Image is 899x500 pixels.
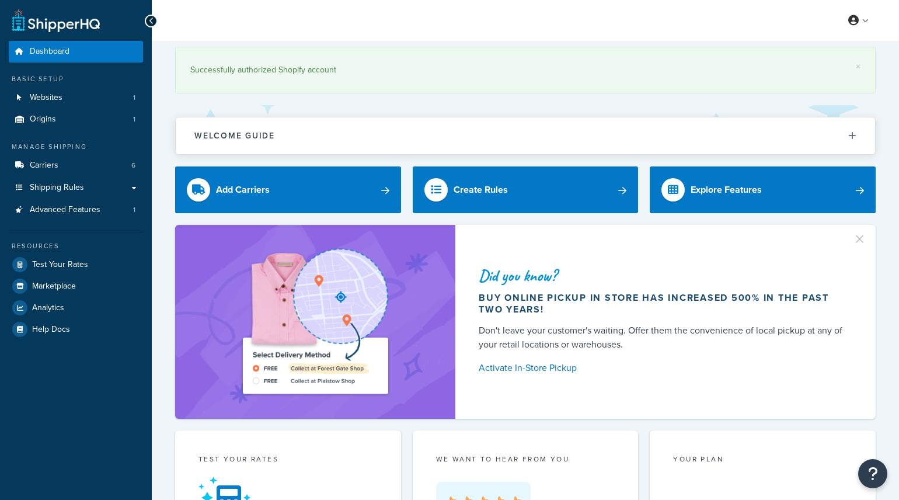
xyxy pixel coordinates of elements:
a: Websites1 [9,87,143,109]
span: Shipping Rules [30,183,84,193]
a: Analytics [9,297,143,318]
h2: Welcome Guide [194,131,275,140]
span: 1 [133,205,135,215]
div: Explore Features [691,182,762,198]
span: Websites [30,93,62,103]
a: Create Rules [413,166,639,213]
li: Carriers [9,155,143,176]
div: Don't leave your customer's waiting. Offer them the convenience of local pickup at any of your re... [479,324,848,352]
a: Dashboard [9,41,143,62]
div: Create Rules [454,182,508,198]
span: 6 [131,161,135,171]
a: Test Your Rates [9,254,143,275]
a: Carriers6 [9,155,143,176]
div: Test your rates [198,454,378,467]
img: ad-shirt-map-b0359fc47e01cab431d101c4b569394f6a03f54285957d908178d52f29eb9668.png [210,242,421,401]
span: Origins [30,114,56,124]
div: Basic Setup [9,74,143,84]
li: Origins [9,109,143,130]
a: Marketplace [9,276,143,297]
button: Welcome Guide [176,117,875,154]
a: Advanced Features1 [9,199,143,221]
li: Websites [9,87,143,109]
a: Help Docs [9,319,143,340]
li: Advanced Features [9,199,143,221]
div: Buy online pickup in store has increased 500% in the past two years! [479,292,848,315]
span: 1 [133,93,135,103]
div: Resources [9,241,143,251]
p: we want to hear from you [436,454,615,464]
span: Analytics [32,303,64,313]
a: Explore Features [650,166,876,213]
button: Open Resource Center [858,459,887,488]
a: × [856,62,860,71]
div: Did you know? [479,268,848,284]
div: Successfully authorized Shopify account [190,62,860,78]
a: Add Carriers [175,166,401,213]
span: Dashboard [30,47,69,57]
a: Activate In-Store Pickup [479,360,848,376]
span: Marketplace [32,282,76,291]
span: 1 [133,114,135,124]
span: Help Docs [32,325,70,335]
span: Carriers [30,161,58,171]
a: Origins1 [9,109,143,130]
span: Advanced Features [30,205,100,215]
a: Shipping Rules [9,177,143,199]
div: Manage Shipping [9,142,143,152]
span: Test Your Rates [32,260,88,270]
div: Your Plan [673,454,852,467]
div: Add Carriers [216,182,270,198]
